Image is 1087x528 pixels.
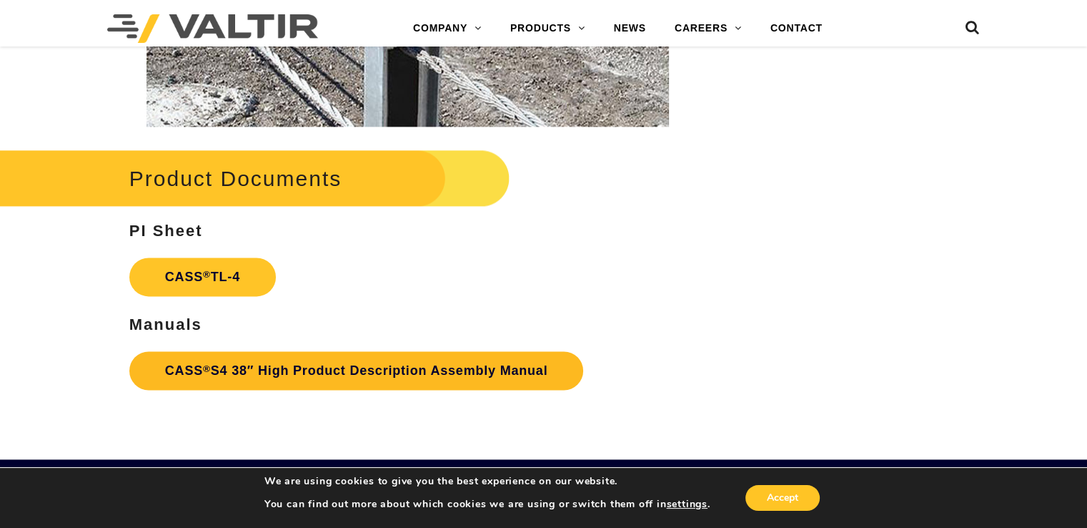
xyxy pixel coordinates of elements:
[129,316,202,333] strong: Manuals
[756,14,837,43] a: CONTACT
[399,14,496,43] a: COMPANY
[745,485,820,511] button: Accept
[203,363,211,374] sup: ®
[203,269,211,280] sup: ®
[264,475,710,488] p: We are using cookies to give you the best experience on our website.
[600,14,660,43] a: NEWS
[107,14,318,43] img: Valtir
[129,222,203,240] strong: PI Sheet
[660,14,756,43] a: CAREERS
[129,351,584,390] a: CASS®S4 38″ High Product Description Assembly Manual
[666,498,707,511] button: settings
[496,14,600,43] a: PRODUCTS
[264,498,710,511] p: You can find out more about which cookies we are using or switch them off in .
[129,258,276,296] a: CASS®TL-4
